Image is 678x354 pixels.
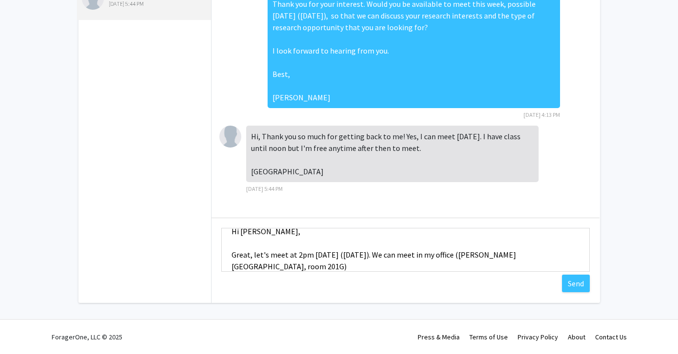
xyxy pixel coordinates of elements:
iframe: Chat [7,310,41,347]
img: Selina Tariq [219,126,241,148]
textarea: Message [221,228,590,272]
a: Privacy Policy [518,333,558,341]
a: Contact Us [595,333,627,341]
span: [DATE] 4:13 PM [523,111,560,118]
a: Terms of Use [469,333,508,341]
a: About [568,333,585,341]
button: Send [562,275,590,292]
div: Hi, Thank you so much for getting back to me! Yes, I can meet [DATE]. I have class until noon but... [246,126,539,182]
div: ForagerOne, LLC © 2025 [52,320,122,354]
a: Press & Media [418,333,460,341]
span: [DATE] 5:44 PM [246,185,283,192]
